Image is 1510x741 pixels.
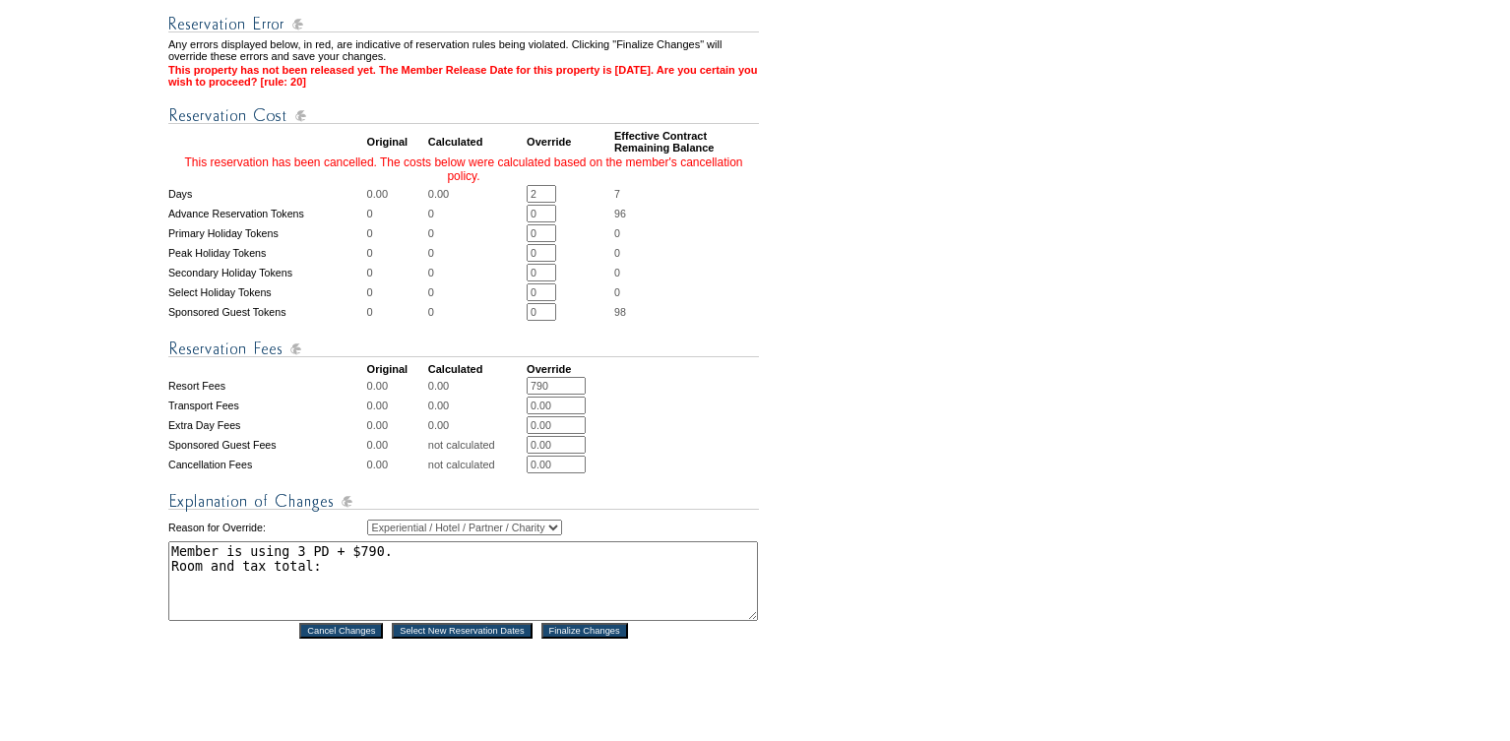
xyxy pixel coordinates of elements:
[168,244,365,262] td: Peak Holiday Tokens
[428,185,525,203] td: 0.00
[367,224,426,242] td: 0
[614,247,620,259] span: 0
[168,103,759,128] img: Reservation Cost
[168,205,365,222] td: Advance Reservation Tokens
[614,188,620,200] span: 7
[614,208,626,219] span: 96
[168,303,365,321] td: Sponsored Guest Tokens
[168,416,365,434] td: Extra Day Fees
[527,363,612,375] td: Override
[428,205,525,222] td: 0
[367,416,426,434] td: 0.00
[168,436,365,454] td: Sponsored Guest Fees
[367,205,426,222] td: 0
[367,185,426,203] td: 0.00
[168,377,365,395] td: Resort Fees
[168,337,759,361] img: Reservation Fees
[367,283,426,301] td: 0
[168,64,759,88] td: This property has not been released yet. The Member Release Date for this property is [DATE]. Are...
[428,397,525,414] td: 0.00
[428,244,525,262] td: 0
[614,267,620,278] span: 0
[392,623,533,639] input: Select New Reservation Dates
[428,436,525,454] td: not calculated
[428,130,525,154] td: Calculated
[168,185,365,203] td: Days
[428,363,525,375] td: Calculated
[614,286,620,298] span: 0
[168,516,365,539] td: Reason for Override:
[614,130,759,154] td: Effective Contract Remaining Balance
[367,436,426,454] td: 0.00
[614,227,620,239] span: 0
[428,283,525,301] td: 0
[168,12,759,36] img: Reservation Errors
[168,155,759,183] td: This reservation has been cancelled. The costs below were calculated based on the member's cancel...
[614,306,626,318] span: 98
[367,303,426,321] td: 0
[367,244,426,262] td: 0
[428,264,525,281] td: 0
[527,130,612,154] td: Override
[299,623,383,639] input: Cancel Changes
[168,264,365,281] td: Secondary Holiday Tokens
[168,283,365,301] td: Select Holiday Tokens
[367,377,426,395] td: 0.00
[168,224,365,242] td: Primary Holiday Tokens
[367,456,426,473] td: 0.00
[367,130,426,154] td: Original
[428,456,525,473] td: not calculated
[541,623,628,639] input: Finalize Changes
[367,397,426,414] td: 0.00
[168,489,759,514] img: Explanation of Changes
[168,456,365,473] td: Cancellation Fees
[168,397,365,414] td: Transport Fees
[168,38,759,62] td: Any errors displayed below, in red, are indicative of reservation rules being violated. Clicking ...
[428,303,525,321] td: 0
[428,224,525,242] td: 0
[367,363,426,375] td: Original
[428,416,525,434] td: 0.00
[367,264,426,281] td: 0
[428,377,525,395] td: 0.00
